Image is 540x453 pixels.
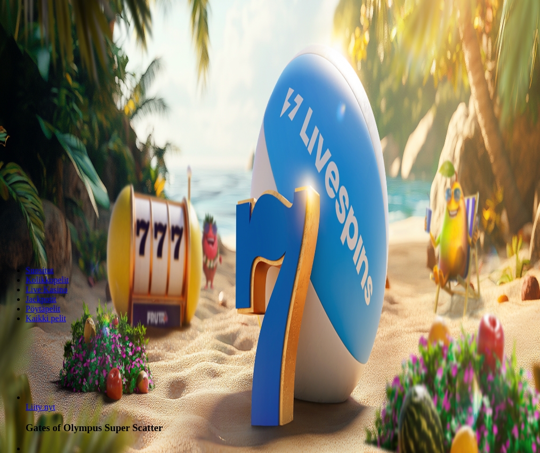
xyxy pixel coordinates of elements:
[26,402,55,411] a: Gates of Olympus Super Scatter
[26,304,60,313] a: Pöytäpelit
[26,393,536,434] article: Gates of Olympus Super Scatter
[4,266,536,343] header: Lobby
[26,402,55,411] span: Liity nyt
[26,285,68,294] a: Live Kasino
[26,266,53,275] a: Suositut
[26,314,66,323] a: Kaikki pelit
[26,295,57,304] a: Jackpotit
[4,266,536,323] nav: Lobby
[26,275,69,284] a: Kolikkopelit
[26,422,536,434] h3: Gates of Olympus Super Scatter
